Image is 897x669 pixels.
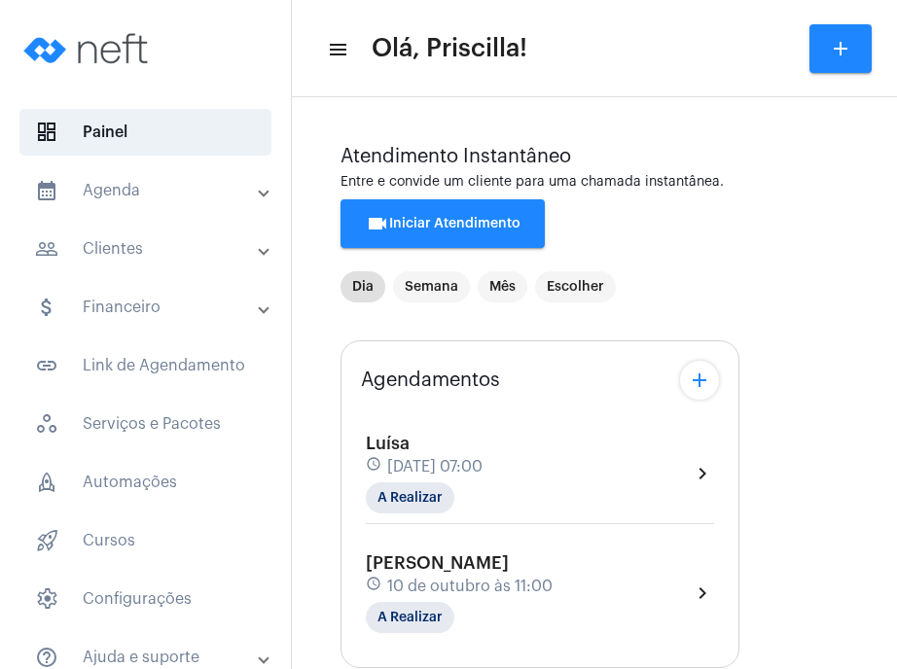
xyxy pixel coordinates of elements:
div: Atendimento Instantâneo [341,146,848,167]
span: Automações [19,459,271,506]
span: 10 de outubro às 11:00 [387,578,553,595]
span: sidenav icon [35,471,58,494]
mat-panel-title: Clientes [35,237,260,261]
span: Iniciar Atendimento [366,217,520,230]
mat-expansion-panel-header: sidenav iconAgenda [12,167,291,214]
span: sidenav icon [35,412,58,436]
mat-icon: schedule [366,576,383,597]
span: Agendamentos [361,370,500,391]
mat-chip: Dia [341,271,385,302]
mat-icon: sidenav icon [35,179,58,202]
span: [DATE] 07:00 [387,458,483,475]
mat-icon: add [829,37,852,60]
img: logo-neft-novo-2.png [16,10,161,88]
mat-icon: sidenav icon [35,296,58,319]
span: sidenav icon [35,529,58,552]
span: [PERSON_NAME] [366,554,509,572]
mat-icon: chevron_right [691,462,714,485]
mat-panel-title: Ajuda e suporte [35,646,260,669]
mat-chip: A Realizar [366,482,454,513]
mat-panel-title: Financeiro [35,296,260,319]
mat-chip: Semana [393,271,470,302]
span: sidenav icon [35,587,58,611]
mat-icon: sidenav icon [35,354,58,377]
span: Olá, Priscilla! [372,33,527,64]
mat-panel-title: Agenda [35,179,260,202]
span: sidenav icon [35,121,58,144]
mat-icon: chevron_right [691,581,714,605]
mat-expansion-panel-header: sidenav iconClientes [12,226,291,272]
mat-expansion-panel-header: sidenav iconFinanceiro [12,284,291,331]
mat-chip: Escolher [535,271,616,302]
mat-icon: sidenav icon [327,38,346,61]
mat-chip: Mês [478,271,527,302]
mat-icon: sidenav icon [35,646,58,669]
span: Luísa [366,435,410,452]
div: Entre e convide um cliente para uma chamada instantânea. [341,175,848,190]
mat-icon: sidenav icon [35,237,58,261]
span: Serviços e Pacotes [19,401,271,447]
mat-icon: videocam [366,212,389,235]
mat-chip: A Realizar [366,602,454,633]
mat-icon: schedule [366,456,383,477]
span: Configurações [19,576,271,622]
span: Cursos [19,517,271,564]
mat-icon: add [688,369,711,392]
span: Link de Agendamento [19,342,271,389]
span: Painel [19,109,271,156]
button: Iniciar Atendimento [341,199,545,248]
